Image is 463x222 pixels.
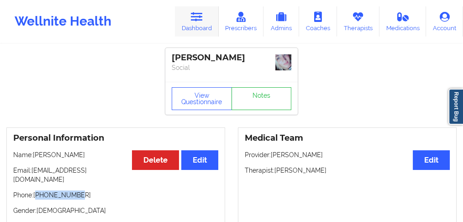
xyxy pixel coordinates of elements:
div: [PERSON_NAME] [172,53,291,63]
button: Delete [132,150,179,170]
h3: Personal Information [13,133,218,143]
a: Report Bug [448,89,463,125]
button: Edit [413,150,450,170]
p: Gender: [DEMOGRAPHIC_DATA] [13,206,218,215]
img: 04a88d5f-f385-4abf-bfb4-c78e8c9e681b_d9ab564d-f298-40ab-8311-b56d3ec10d11Screenshot_2025-06-26_at... [275,54,291,70]
a: Coaches [299,6,337,37]
p: Name: [PERSON_NAME] [13,150,218,159]
a: Dashboard [175,6,219,37]
a: Notes [231,87,292,110]
p: Provider: [PERSON_NAME] [245,150,450,159]
a: Medications [379,6,426,37]
button: Edit [181,150,218,170]
a: Admins [263,6,299,37]
a: Prescribers [219,6,264,37]
button: View Questionnaire [172,87,232,110]
a: Account [426,6,463,37]
a: Therapists [337,6,379,37]
p: Social [172,63,291,72]
p: Phone: [PHONE_NUMBER] [13,190,218,200]
h3: Medical Team [245,133,450,143]
p: Therapist: [PERSON_NAME] [245,166,450,175]
p: Email: [EMAIL_ADDRESS][DOMAIN_NAME] [13,166,218,184]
